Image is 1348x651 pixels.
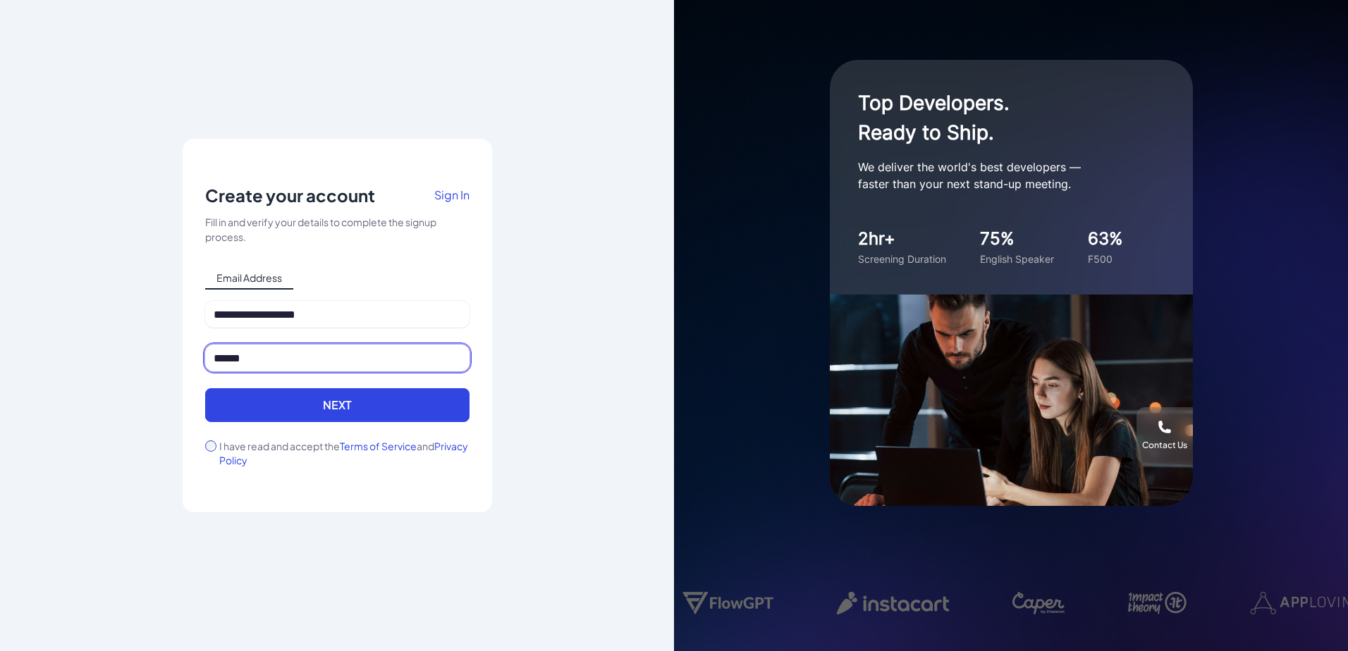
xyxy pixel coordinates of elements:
[434,184,470,215] a: Sign In
[434,187,470,202] span: Sign In
[219,439,470,467] label: I have read and accept the and
[858,88,1140,147] h1: Top Developers. Ready to Ship.
[1142,440,1187,451] div: Contact Us
[340,440,417,452] span: Terms of Service
[1088,252,1123,266] div: F500
[205,267,293,290] span: Email Address
[858,252,946,266] div: Screening Duration
[205,184,375,206] p: Create your account
[980,226,1054,252] div: 75%
[205,215,470,244] div: Fill in and verify your details to complete the signup process.
[858,226,946,252] div: 2hr+
[980,252,1054,266] div: English Speaker
[205,388,470,422] button: Next
[858,159,1140,192] p: We deliver the world's best developers — faster than your next stand-up meeting.
[1088,226,1123,252] div: 63%
[1136,407,1193,464] button: Contact Us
